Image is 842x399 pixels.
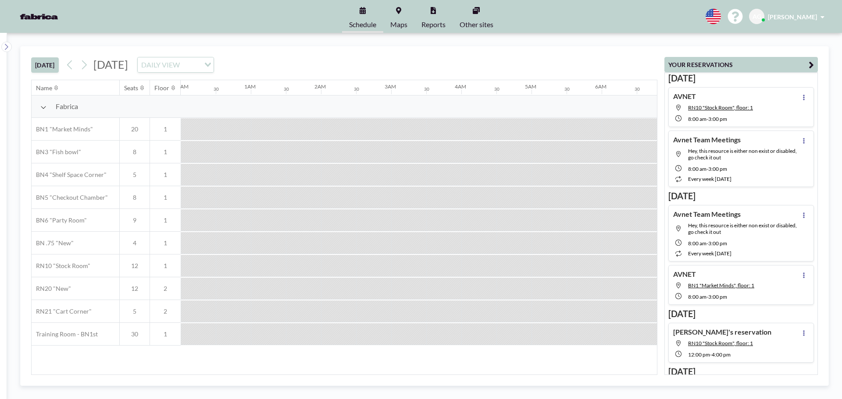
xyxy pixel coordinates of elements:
[635,86,640,92] div: 30
[673,210,741,219] h4: Avnet Team Meetings
[688,166,706,172] span: 8:00 AM
[688,282,754,289] span: BN1 "Market Minds", floor: 1
[120,285,150,293] span: 12
[32,171,107,179] span: BN4 "Shelf Space Corner"
[673,135,741,144] h4: Avnet Team Meetings
[120,194,150,201] span: 8
[354,86,359,92] div: 30
[120,330,150,338] span: 30
[174,83,189,90] div: 12AM
[314,83,326,90] div: 2AM
[32,285,71,293] span: RN20 "New"
[688,351,710,358] span: 12:00 PM
[688,116,706,122] span: 8:00 AM
[120,262,150,270] span: 12
[673,92,696,101] h4: AVNET
[150,262,181,270] span: 1
[244,83,256,90] div: 1AM
[424,86,429,92] div: 30
[668,191,814,201] h3: [DATE]
[56,102,78,111] span: Fabrica
[708,116,727,122] span: 3:00 PM
[214,86,219,92] div: 30
[124,84,138,92] div: Seats
[494,86,499,92] div: 30
[32,330,98,338] span: Training Room - BN1st
[421,21,446,28] span: Reports
[688,340,753,346] span: RN10 "Stock Room", floor: 1
[31,57,59,73] button: [DATE]
[688,148,797,161] span: Hey, this resource is either non exist or disabled, go check it out
[93,58,128,71] span: [DATE]
[706,166,708,172] span: -
[390,21,407,28] span: Maps
[564,86,570,92] div: 30
[668,366,814,377] h3: [DATE]
[688,176,731,182] span: every week [DATE]
[150,194,181,201] span: 1
[120,148,150,156] span: 8
[32,307,92,315] span: RN21 "Cart Corner"
[150,171,181,179] span: 1
[688,240,706,247] span: 8:00 AM
[32,148,81,156] span: BN3 "Fish bowl"
[708,240,727,247] span: 3:00 PM
[120,125,150,133] span: 20
[32,194,108,201] span: BN5 "Checkout Chamber"
[32,216,87,224] span: BN6 "Party Room"
[32,125,93,133] span: BN1 "Market Minds"
[460,21,493,28] span: Other sites
[664,57,818,72] button: YOUR RESERVATIONS
[150,216,181,224] span: 1
[150,148,181,156] span: 1
[36,84,52,92] div: Name
[708,166,727,172] span: 3:00 PM
[706,293,708,300] span: -
[14,8,64,25] img: organization-logo
[150,307,181,315] span: 2
[32,239,74,247] span: BN .75 "New"
[673,270,696,279] h4: AVNET
[120,239,150,247] span: 4
[688,293,706,300] span: 8:00 AM
[668,308,814,319] h3: [DATE]
[708,293,727,300] span: 3:00 PM
[595,83,607,90] div: 6AM
[138,57,214,72] div: Search for option
[182,59,199,71] input: Search for option
[349,21,376,28] span: Schedule
[668,73,814,84] h3: [DATE]
[150,125,181,133] span: 1
[706,116,708,122] span: -
[525,83,536,90] div: 5AM
[710,351,712,358] span: -
[284,86,289,92] div: 30
[455,83,466,90] div: 4AM
[120,171,150,179] span: 5
[768,13,817,21] span: [PERSON_NAME]
[753,13,761,21] span: AG
[150,239,181,247] span: 1
[154,84,169,92] div: Floor
[706,240,708,247] span: -
[712,351,731,358] span: 4:00 PM
[120,307,150,315] span: 5
[688,104,753,111] span: RN10 "Stock Room", floor: 1
[139,59,182,71] span: DAILY VIEW
[120,216,150,224] span: 9
[688,250,731,257] span: every week [DATE]
[32,262,90,270] span: RN10 "Stock Room"
[673,328,771,336] h4: [PERSON_NAME]'s reservation
[150,330,181,338] span: 1
[385,83,396,90] div: 3AM
[688,222,797,235] span: Hey, this resource is either non exist or disabled, go check it out
[150,285,181,293] span: 2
